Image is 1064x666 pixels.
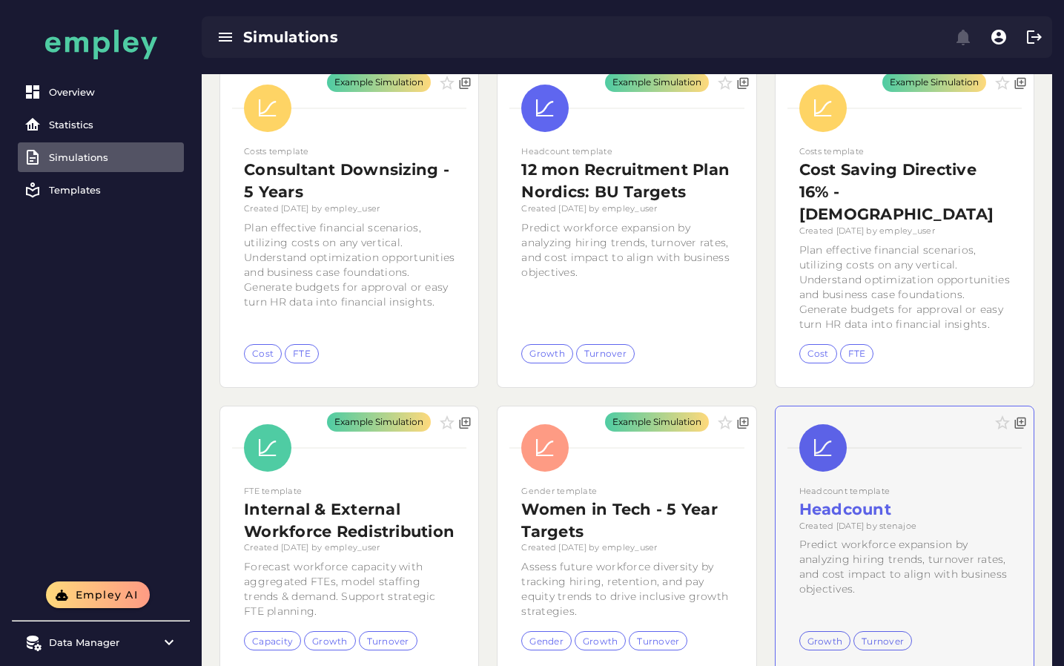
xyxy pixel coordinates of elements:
div: Simulations [49,151,178,163]
div: Statistics [49,119,178,131]
a: Simulations [18,142,184,172]
a: Overview [18,77,184,107]
button: Empley AI [46,581,150,608]
div: Overview [49,86,178,98]
span: Empley AI [74,588,138,601]
a: Statistics [18,110,184,139]
a: Templates [18,175,184,205]
div: Templates [49,184,178,196]
div: Data Manager [49,636,153,648]
div: Simulations [243,27,595,47]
